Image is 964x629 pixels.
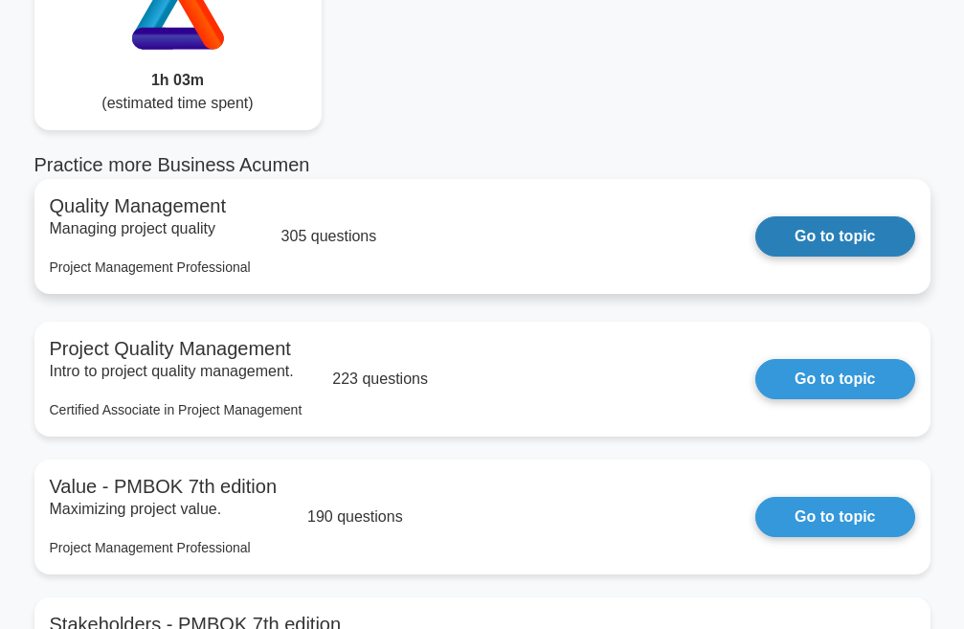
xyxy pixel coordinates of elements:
span: (estimated time spent) [101,95,253,111]
a: Go to topic [755,497,914,537]
h5: Practice more Business Acumen [34,153,930,176]
span: 1h 03m [151,72,204,88]
a: Go to topic [755,216,914,257]
a: Go to topic [755,359,914,399]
